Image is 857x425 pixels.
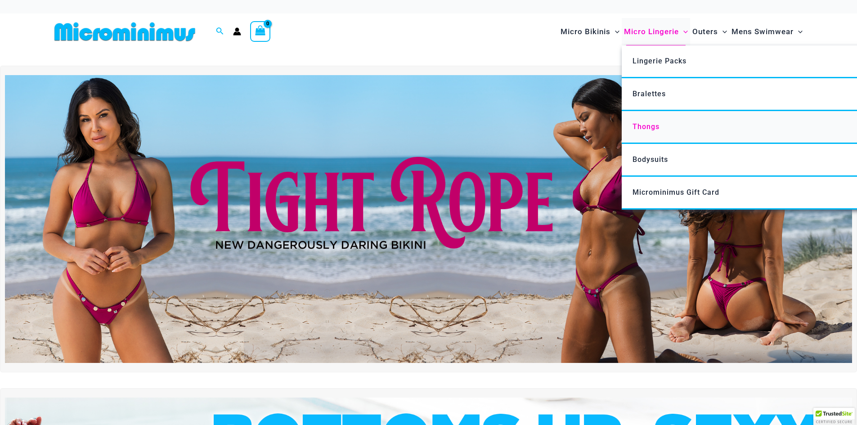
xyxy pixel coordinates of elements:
[731,20,794,43] span: Mens Swimwear
[690,18,729,45] a: OutersMenu ToggleMenu Toggle
[633,89,666,98] span: Bralettes
[558,18,622,45] a: Micro BikinisMenu ToggleMenu Toggle
[233,27,241,36] a: Account icon link
[557,17,807,47] nav: Site Navigation
[633,155,668,164] span: Bodysuits
[794,20,803,43] span: Menu Toggle
[622,18,690,45] a: Micro LingerieMenu ToggleMenu Toggle
[679,20,688,43] span: Menu Toggle
[633,188,719,197] span: Microminimus Gift Card
[624,20,679,43] span: Micro Lingerie
[692,20,718,43] span: Outers
[813,408,855,425] div: TrustedSite Certified
[561,20,610,43] span: Micro Bikinis
[729,18,805,45] a: Mens SwimwearMenu ToggleMenu Toggle
[718,20,727,43] span: Menu Toggle
[51,22,199,42] img: MM SHOP LOGO FLAT
[216,26,224,37] a: Search icon link
[633,122,660,131] span: Thongs
[633,57,686,65] span: Lingerie Packs
[5,75,852,363] img: Tight Rope Pink Bikini
[250,21,271,42] a: View Shopping Cart, empty
[610,20,619,43] span: Menu Toggle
